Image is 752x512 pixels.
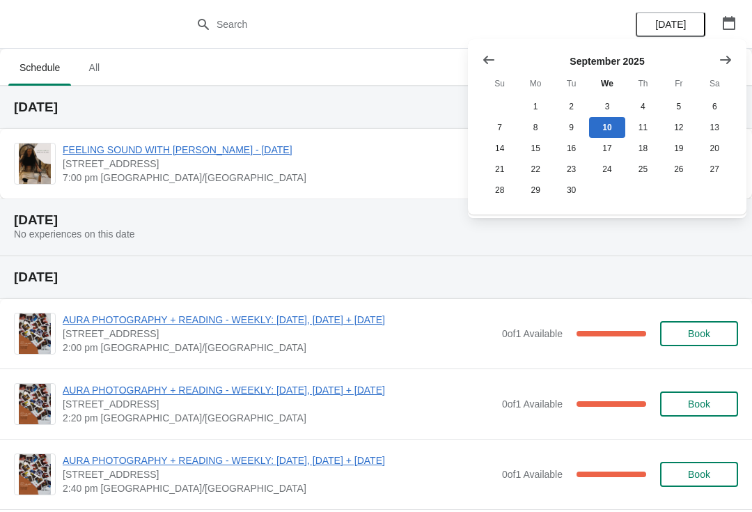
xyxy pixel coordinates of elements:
[63,481,495,495] span: 2:40 pm [GEOGRAPHIC_DATA]/[GEOGRAPHIC_DATA]
[63,397,495,411] span: [STREET_ADDRESS]
[625,138,661,159] button: Thursday September 18 2025
[589,159,625,180] button: Wednesday September 24 2025
[216,12,564,37] input: Search
[63,171,484,185] span: 7:00 pm [GEOGRAPHIC_DATA]/[GEOGRAPHIC_DATA]
[589,96,625,117] button: Wednesday September 3 2025
[14,213,738,227] h2: [DATE]
[661,71,696,96] th: Friday
[482,159,517,180] button: Sunday September 21 2025
[625,71,661,96] th: Thursday
[625,159,661,180] button: Thursday September 25 2025
[517,71,553,96] th: Monday
[688,398,710,410] span: Book
[660,321,738,346] button: Book
[482,138,517,159] button: Sunday September 14 2025
[19,313,51,354] img: AURA PHOTOGRAPHY + READING - WEEKLY: FRIDAY, SATURDAY + SUNDAY | 74 Broadway Market, London, UK |...
[482,117,517,138] button: Sunday September 7 2025
[697,138,733,159] button: Saturday September 20 2025
[63,383,495,397] span: AURA PHOTOGRAPHY + READING - WEEKLY: [DATE], [DATE] + [DATE]
[660,391,738,417] button: Book
[554,180,589,201] button: Tuesday September 30 2025
[697,159,733,180] button: Saturday September 27 2025
[660,462,738,487] button: Book
[661,96,696,117] button: Friday September 5 2025
[19,454,51,495] img: AURA PHOTOGRAPHY + READING - WEEKLY: FRIDAY, SATURDAY + SUNDAY | 74 Broadway Market, London, UK |...
[625,96,661,117] button: Thursday September 4 2025
[589,71,625,96] th: Wednesday
[14,228,135,240] span: No experiences on this date
[482,71,517,96] th: Sunday
[688,469,710,480] span: Book
[63,411,495,425] span: 2:20 pm [GEOGRAPHIC_DATA]/[GEOGRAPHIC_DATA]
[63,157,484,171] span: [STREET_ADDRESS]
[63,313,495,327] span: AURA PHOTOGRAPHY + READING - WEEKLY: [DATE], [DATE] + [DATE]
[77,55,111,80] span: All
[697,71,733,96] th: Saturday
[482,180,517,201] button: Sunday September 28 2025
[8,55,71,80] span: Schedule
[589,138,625,159] button: Wednesday September 17 2025
[63,453,495,467] span: AURA PHOTOGRAPHY + READING - WEEKLY: [DATE], [DATE] + [DATE]
[14,270,738,284] h2: [DATE]
[713,47,738,72] button: Show next month, October 2025
[697,117,733,138] button: Saturday September 13 2025
[502,328,563,339] span: 0 of 1 Available
[625,117,661,138] button: Thursday September 11 2025
[554,138,589,159] button: Tuesday September 16 2025
[589,117,625,138] button: Today Wednesday September 10 2025
[517,117,553,138] button: Monday September 8 2025
[19,143,51,184] img: FEELING SOUND WITH JESSII - 10TH SEPTEMBER | 42 Valentine Road, London, UK | 7:00 pm Europe/London
[63,467,495,481] span: [STREET_ADDRESS]
[661,117,696,138] button: Friday September 12 2025
[554,96,589,117] button: Tuesday September 2 2025
[655,19,686,30] span: [DATE]
[14,100,738,114] h2: [DATE]
[63,341,495,355] span: 2:00 pm [GEOGRAPHIC_DATA]/[GEOGRAPHIC_DATA]
[19,384,51,424] img: AURA PHOTOGRAPHY + READING - WEEKLY: FRIDAY, SATURDAY + SUNDAY | 74 Broadway Market, London, UK |...
[517,96,553,117] button: Monday September 1 2025
[661,138,696,159] button: Friday September 19 2025
[502,469,563,480] span: 0 of 1 Available
[63,143,484,157] span: FEELING SOUND WITH [PERSON_NAME] - [DATE]
[502,398,563,410] span: 0 of 1 Available
[63,327,495,341] span: [STREET_ADDRESS]
[688,328,710,339] span: Book
[517,180,553,201] button: Monday September 29 2025
[697,96,733,117] button: Saturday September 6 2025
[517,138,553,159] button: Monday September 15 2025
[554,71,589,96] th: Tuesday
[636,12,705,37] button: [DATE]
[517,159,553,180] button: Monday September 22 2025
[554,159,589,180] button: Tuesday September 23 2025
[661,159,696,180] button: Friday September 26 2025
[554,117,589,138] button: Tuesday September 9 2025
[476,47,501,72] button: Show previous month, August 2025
